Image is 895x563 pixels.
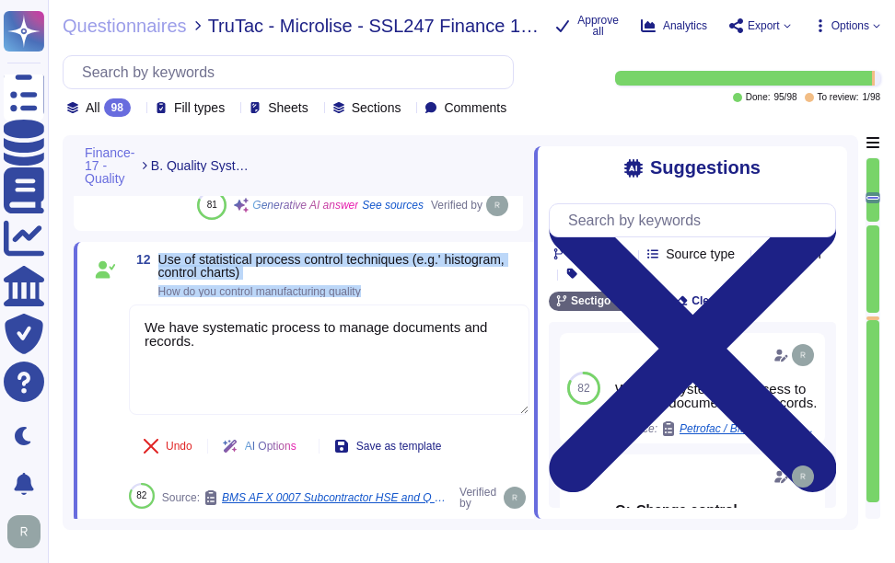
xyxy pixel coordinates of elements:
[158,285,361,298] span: How do you control manufacturing quality
[356,441,442,452] span: Save as template
[555,15,619,37] button: Approve all
[577,383,589,394] span: 82
[831,20,869,31] span: Options
[559,204,835,236] input: Search by keywords
[162,490,452,505] span: Source:
[431,200,482,211] span: Verified by
[85,146,138,185] span: Finance-17 - Quality
[104,98,131,117] div: 98
[268,101,308,114] span: Sheets
[486,194,508,216] img: user
[459,487,500,509] span: Verified by
[166,441,192,452] span: Undo
[362,200,424,211] span: See sources
[252,200,358,211] span: Generative AI answer
[773,93,796,102] span: 95 / 98
[151,159,254,172] span: B. Quality Systems / Quality Assurance
[63,17,187,35] span: Questionnaires
[320,428,457,465] button: Save as template
[863,93,880,102] span: 1 / 98
[792,344,814,366] img: user
[158,252,505,280] span: Use of statistical process control techniques (e.g.' histogram, control charts)
[129,304,529,415] textarea: We have systematic process to manage documents and records.
[444,101,506,114] span: Comments
[746,93,771,102] span: Done:
[129,253,151,266] span: 12
[7,515,41,548] img: user
[504,487,526,509] img: user
[4,511,53,552] button: user
[222,492,452,503] span: BMS AF X 0007 Subcontractor HSE and Q Questionnaire rev16
[792,465,814,488] img: user
[818,93,859,102] span: To review:
[174,101,225,114] span: Fill types
[245,441,296,452] span: AI Options
[748,20,780,31] span: Export
[208,17,541,35] span: TruTac - Microlise - SSL247 Finance 16a (Issue 07) New Supplier Questionnaire UK Version
[641,18,707,33] button: Analytics
[352,101,401,114] span: Sections
[663,20,707,31] span: Analytics
[136,490,146,500] span: 82
[577,15,619,37] span: Approve all
[207,200,217,210] span: 81
[86,101,100,114] span: All
[129,428,207,465] button: Undo
[73,56,513,88] input: Search by keywords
